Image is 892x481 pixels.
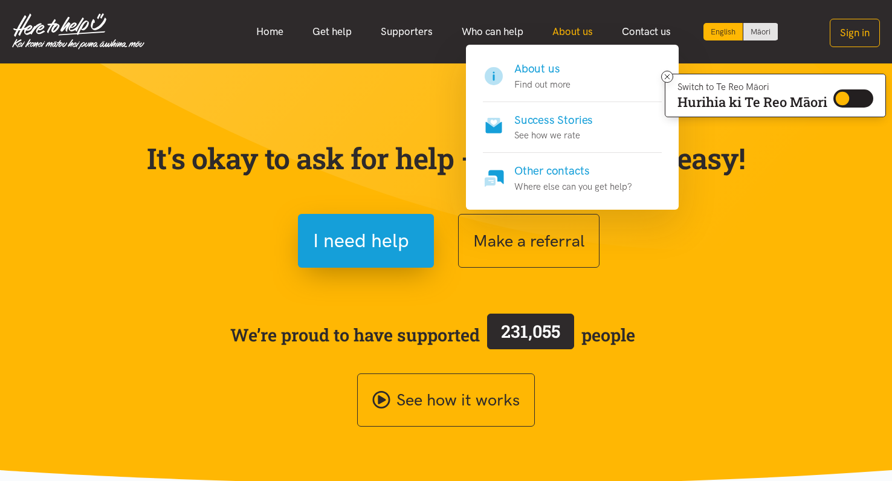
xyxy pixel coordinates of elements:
span: 231,055 [501,320,560,343]
p: Hurihia ki Te Reo Māori [677,97,827,108]
span: I need help [313,225,409,256]
div: Language toggle [703,23,778,40]
p: Where else can you get help? [514,179,632,194]
a: 231,055 [480,311,581,358]
a: Supporters [366,19,447,45]
span: We’re proud to have supported people [230,311,635,358]
a: Home [242,19,298,45]
p: Find out more [514,77,570,92]
button: Sign in [830,19,880,47]
p: See how we rate [514,128,593,143]
div: About us [466,45,679,210]
p: It's okay to ask for help — we've made it easy! [144,141,748,176]
a: See how it works [357,373,535,427]
button: I need help [298,214,434,268]
div: Current language [703,23,743,40]
a: Success Stories See how we rate [483,102,662,153]
a: About us [538,19,607,45]
h4: About us [514,60,570,77]
a: Who can help [447,19,538,45]
a: Get help [298,19,366,45]
button: Make a referral [458,214,600,268]
a: About us Find out more [483,60,662,102]
img: Home [12,13,144,50]
p: Switch to Te Reo Māori [677,83,827,91]
h4: Other contacts [514,163,632,179]
h4: Success Stories [514,112,593,129]
a: Other contacts Where else can you get help? [483,153,662,194]
a: Switch to Te Reo Māori [743,23,778,40]
a: Contact us [607,19,685,45]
